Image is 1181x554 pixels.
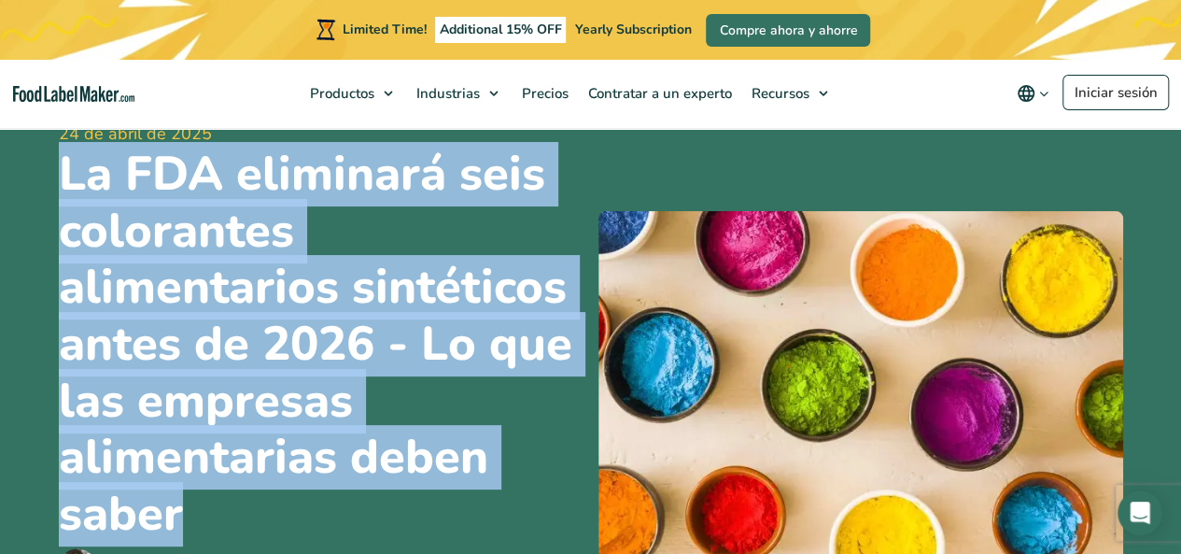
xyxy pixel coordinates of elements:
[579,60,738,127] a: Contratar a un experto
[706,14,870,47] a: Compre ahora y ahorre
[583,84,734,103] span: Contratar a un experto
[304,84,376,103] span: Productos
[301,60,402,127] a: Productos
[1118,490,1162,535] div: Open Intercom Messenger
[516,84,570,103] span: Precios
[1062,75,1169,110] a: Iniciar sesión
[746,84,811,103] span: Recursos
[59,147,583,544] h1: La FDA eliminará seis colorantes alimentarios sintéticos antes de 2026 - Lo que las empresas alim...
[343,21,427,38] span: Limited Time!
[574,21,691,38] span: Yearly Subscription
[513,60,574,127] a: Precios
[411,84,482,103] span: Industrias
[407,60,508,127] a: Industrias
[59,121,583,147] span: 24 de abril de 2025
[435,17,567,43] span: Additional 15% OFF
[742,60,837,127] a: Recursos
